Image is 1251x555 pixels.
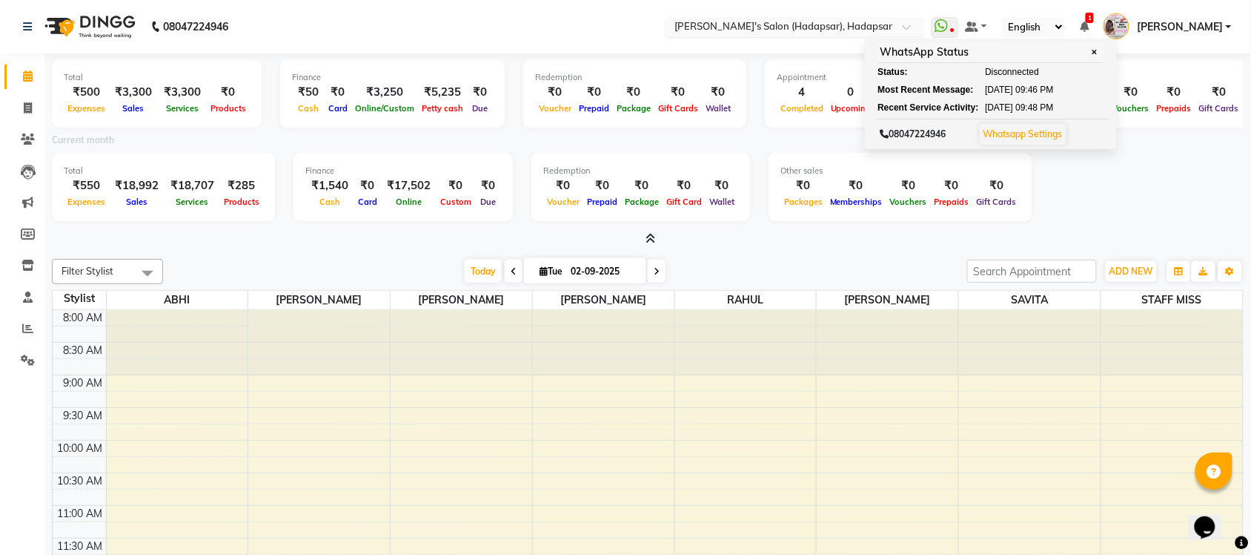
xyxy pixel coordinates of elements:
span: 09:48 PM [1016,101,1054,114]
b: 08047224946 [163,6,228,47]
span: Package [613,103,654,114]
span: [PERSON_NAME] [817,291,958,309]
input: Search Appointment [967,260,1097,283]
span: Packages [780,197,826,207]
span: Custom [437,197,475,207]
div: 0 [827,84,875,101]
span: [DATE] [985,83,1013,96]
div: Other sales [1003,71,1243,84]
div: Total [64,165,263,177]
a: Whatsapp Settings [983,128,1063,139]
div: ₹0 [973,177,1021,194]
div: ₹500 [64,84,109,101]
div: Other sales [780,165,1021,177]
div: ₹0 [621,177,663,194]
div: ₹3,300 [158,84,207,101]
div: ₹3,250 [351,84,418,101]
span: Petty cash [418,103,467,114]
span: RAHUL [675,291,817,309]
span: Online [392,197,425,207]
div: Status: [877,65,959,79]
span: Upcoming [827,103,875,114]
span: Cash [294,103,322,114]
button: ADD NEW [1106,261,1157,282]
span: ABHI [107,291,248,309]
div: Appointment [777,71,960,84]
span: SAVITA [959,291,1101,309]
span: Filter Stylist [62,265,113,277]
span: Online/Custom [351,103,418,114]
span: Products [220,197,263,207]
span: Memberships [826,197,886,207]
span: Products [207,103,250,114]
span: Wallet [702,103,734,114]
div: ₹17,502 [381,177,437,194]
div: ₹0 [1195,84,1243,101]
div: Total [64,71,250,84]
span: Voucher [543,197,583,207]
div: ₹0 [354,177,381,194]
span: 09:46 PM [1016,83,1054,96]
div: ₹0 [780,177,826,194]
div: ₹0 [886,177,931,194]
div: ₹0 [467,84,493,101]
div: ₹0 [575,84,613,101]
div: ₹0 [1153,84,1195,101]
div: ₹0 [535,84,575,101]
div: ₹0 [207,84,250,101]
iframe: chat widget [1189,496,1236,540]
input: 2025-09-02 [566,260,640,283]
div: Finance [292,71,493,84]
div: ₹5,235 [418,84,467,101]
span: [PERSON_NAME] [533,291,674,309]
span: Card [325,103,351,114]
span: Sales [119,103,148,114]
span: Sales [122,197,151,207]
span: Due [468,103,491,114]
span: [PERSON_NAME] [1137,19,1223,35]
div: ₹550 [64,177,109,194]
label: Current month [52,134,114,147]
div: Redemption [535,71,734,84]
div: 11:30 AM [55,539,106,554]
div: Recent Service Activity: [877,101,959,114]
div: ₹0 [706,177,738,194]
div: Finance [305,165,501,177]
span: Disconnected [985,65,1039,79]
div: 11:00 AM [55,506,106,522]
span: Gift Cards [973,197,1021,207]
div: ₹285 [220,177,263,194]
div: ₹0 [543,177,583,194]
span: Expenses [64,197,109,207]
div: ₹0 [475,177,501,194]
div: ₹0 [583,177,621,194]
span: Card [354,197,381,207]
span: Services [173,197,213,207]
div: ₹0 [654,84,702,101]
span: Voucher [535,103,575,114]
span: Tue [536,266,566,277]
span: Gift Cards [1195,103,1243,114]
span: Cash [316,197,344,207]
div: WhatsApp Status [877,42,1104,63]
span: Today [465,260,502,283]
span: [PERSON_NAME] [248,291,390,309]
span: Prepaids [1153,103,1195,114]
span: Services [162,103,202,114]
div: ₹0 [613,84,654,101]
div: ₹0 [663,177,706,194]
span: Wallet [706,197,738,207]
div: 10:00 AM [55,441,106,456]
div: ₹0 [702,84,734,101]
button: Whatsapp Settings [980,124,1066,145]
div: ₹18,707 [165,177,220,194]
span: Gift Cards [654,103,702,114]
span: STAFF MISS [1101,291,1243,309]
span: 08047224946 [880,128,946,139]
img: logo [38,6,139,47]
span: Prepaids [931,197,973,207]
span: Vouchers [886,197,931,207]
div: ₹0 [437,177,475,194]
div: 8:30 AM [61,343,106,358]
div: 4 [777,84,827,101]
